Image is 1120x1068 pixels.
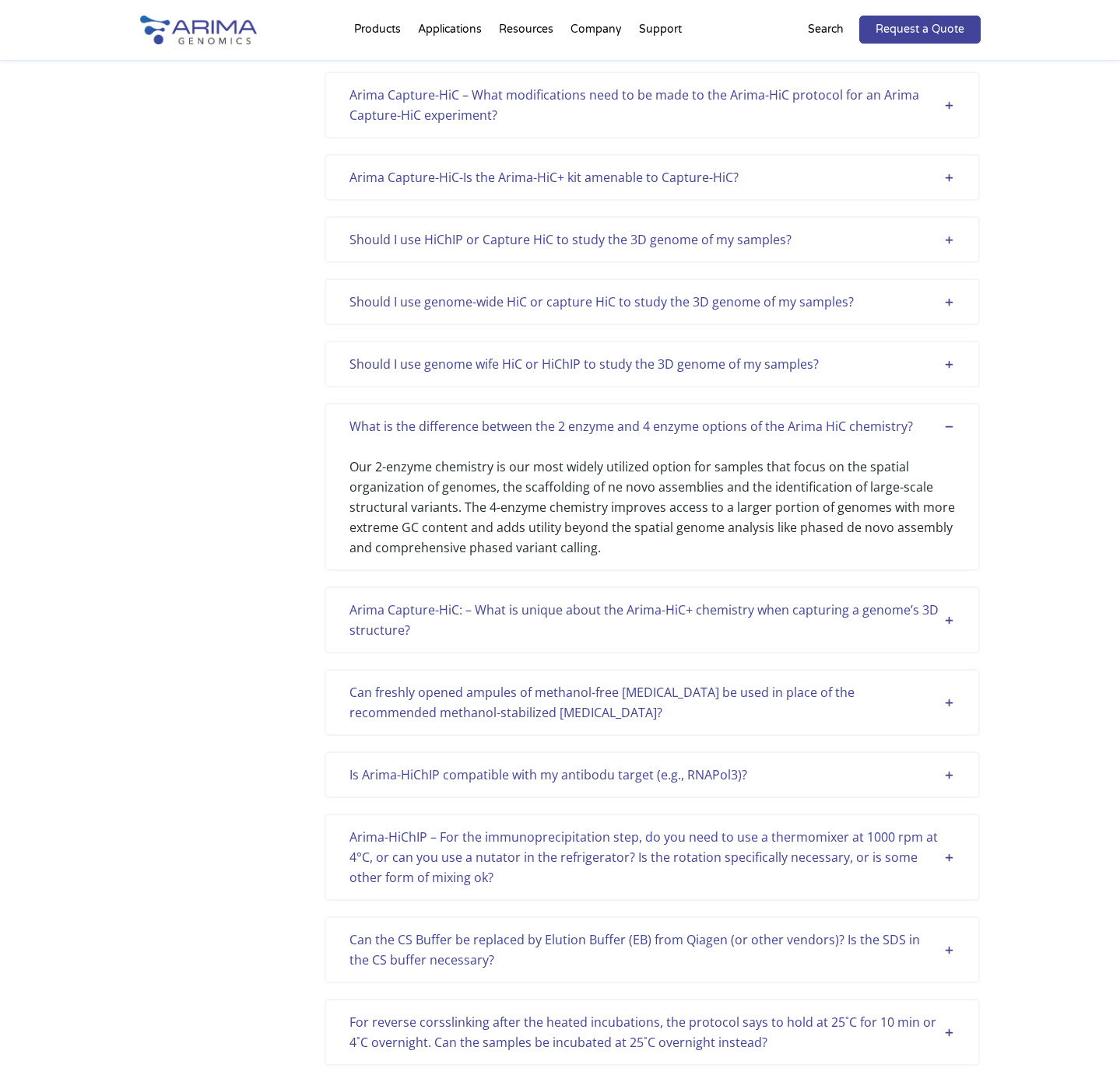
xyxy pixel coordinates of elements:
[349,416,955,436] div: What is the difference between the 2 enzyme and 4 enzyme options of the Arima HiC chemistry?
[349,436,955,558] div: Our 2-enzyme chemistry is our most widely utilized option for samples that focus on the spatial o...
[349,85,955,125] div: Arima Capture-HiC – What modifications need to be made to the Arima-HiC protocol for an Arima Cap...
[349,765,955,785] div: Is Arima-HiChIP compatible with my antibodu target (e.g., RNAPol3)?
[140,16,257,44] img: Arima-Genomics-logo
[349,827,955,888] div: Arima-HiChIP – For the immunoprecipitation step, do you need to use a thermomixer at 1000 rpm at ...
[808,19,844,40] p: Search
[349,354,955,374] div: Should I use genome wife HiC or HiChIP to study the 3D genome of my samples?
[349,682,955,723] div: Can freshly opened ampules of methanol-free [MEDICAL_DATA] be used in place of the recommended me...
[349,229,955,250] div: Should I use HiChIP or Capture HiC to study the 3D genome of my samples?
[349,930,955,970] div: Can the CS Buffer be replaced by Elution Buffer (EB) from Qiagen (or other vendors)? Is the SDS i...
[859,16,981,44] a: Request a Quote
[349,167,955,187] div: Arima Capture-HiC-Is the Arima-HiC+ kit amenable to Capture-HiC?
[349,1012,955,1052] div: For reverse corsslinking after the heated incubations, the protocol says to hold at 25˚C for 10 m...
[349,600,955,640] div: Arima Capture-HiC: – What is unique about the Arima-HiC+ chemistry when capturing a genome’s 3D s...
[349,292,955,312] div: Should I use genome-wide HiC or capture HiC to study the 3D genome of my samples?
